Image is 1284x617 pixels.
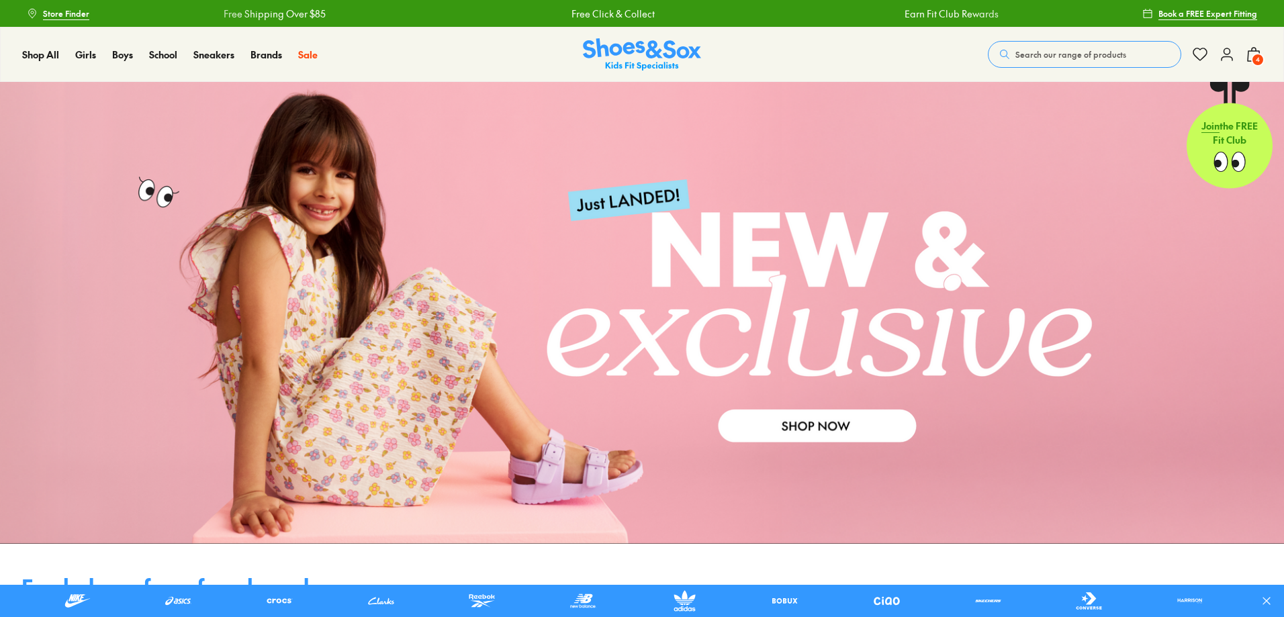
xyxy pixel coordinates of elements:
[22,48,59,62] a: Shop All
[250,48,282,61] span: Brands
[1187,81,1273,189] a: Jointhe FREE Fit Club
[1015,48,1126,60] span: Search our range of products
[1201,119,1220,132] span: Join
[902,7,996,21] a: Earn Fit Club Rewards
[149,48,177,61] span: School
[1246,40,1262,69] button: 4
[193,48,234,61] span: Sneakers
[75,48,96,61] span: Girls
[1142,1,1257,26] a: Book a FREE Expert Fitting
[22,48,59,61] span: Shop All
[569,7,652,21] a: Free Click & Collect
[1158,7,1257,19] span: Book a FREE Expert Fitting
[583,38,701,71] img: SNS_Logo_Responsive.svg
[250,48,282,62] a: Brands
[298,48,318,61] span: Sale
[988,41,1181,68] button: Search our range of products
[1187,108,1273,158] p: the FREE Fit Club
[193,48,234,62] a: Sneakers
[1251,53,1265,66] span: 4
[27,1,89,26] a: Store Finder
[112,48,133,61] span: Boys
[298,48,318,62] a: Sale
[583,38,701,71] a: Shoes & Sox
[112,48,133,62] a: Boys
[149,48,177,62] a: School
[75,48,96,62] a: Girls
[43,7,89,19] span: Store Finder
[221,7,323,21] a: Free Shipping Over $85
